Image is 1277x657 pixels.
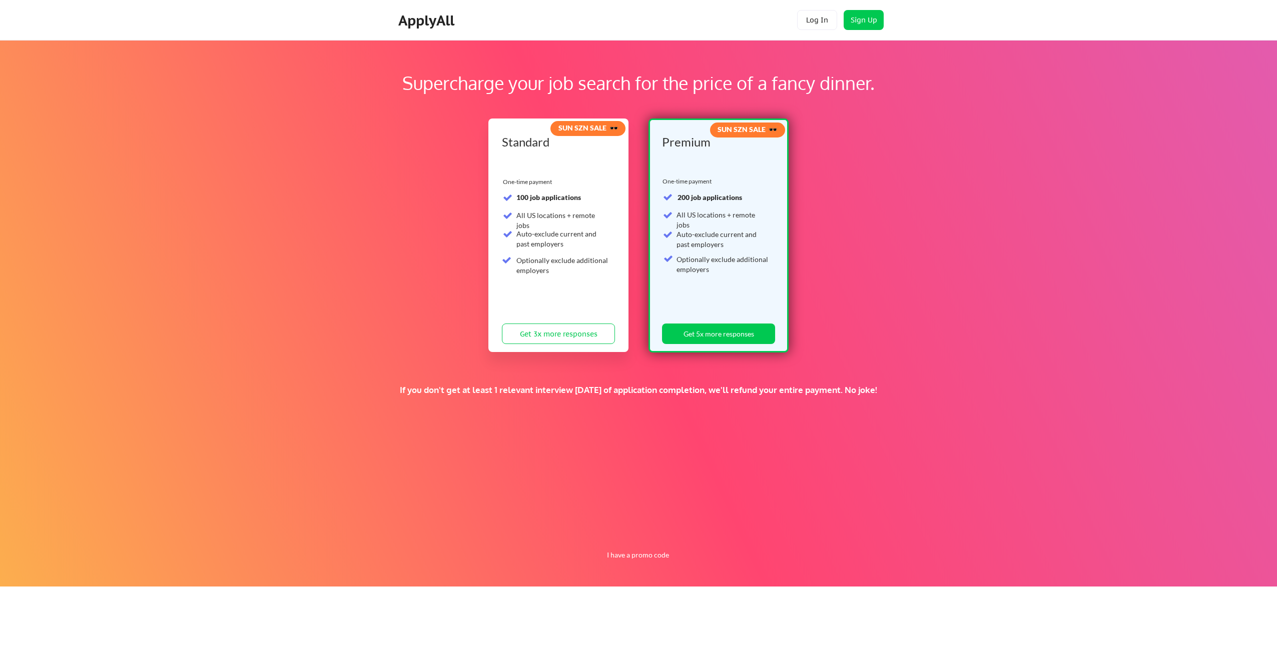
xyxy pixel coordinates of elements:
[662,323,775,344] button: Get 5x more responses
[601,549,675,561] button: I have a promo code
[663,177,715,185] div: One-time payment
[797,10,837,30] button: Log In
[844,10,884,30] button: Sign Up
[64,69,1213,96] div: Supercharge your job search for the price of a fancy dinner.
[516,255,609,275] div: Optionally exclude additional employers
[718,125,777,133] strong: SUN SZN SALE 🕶️
[516,210,609,230] div: All US locations + remote jobs
[503,178,555,186] div: One-time payment
[516,229,609,248] div: Auto-exclude current and past employers
[502,323,615,344] button: Get 3x more responses
[174,384,1103,395] div: If you don't get at least 1 relevant interview [DATE] of application completion, we'll refund you...
[662,136,772,148] div: Premium
[677,210,770,229] div: All US locations + remote jobs
[516,193,581,201] strong: 100 job applications
[678,193,742,201] strong: 200 job applications
[677,254,770,274] div: Optionally exclude additional employers
[558,123,618,132] strong: SUN SZN SALE 🕶️
[677,229,770,249] div: Auto-exclude current and past employers
[398,12,457,29] div: ApplyAll
[502,136,611,148] div: Standard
